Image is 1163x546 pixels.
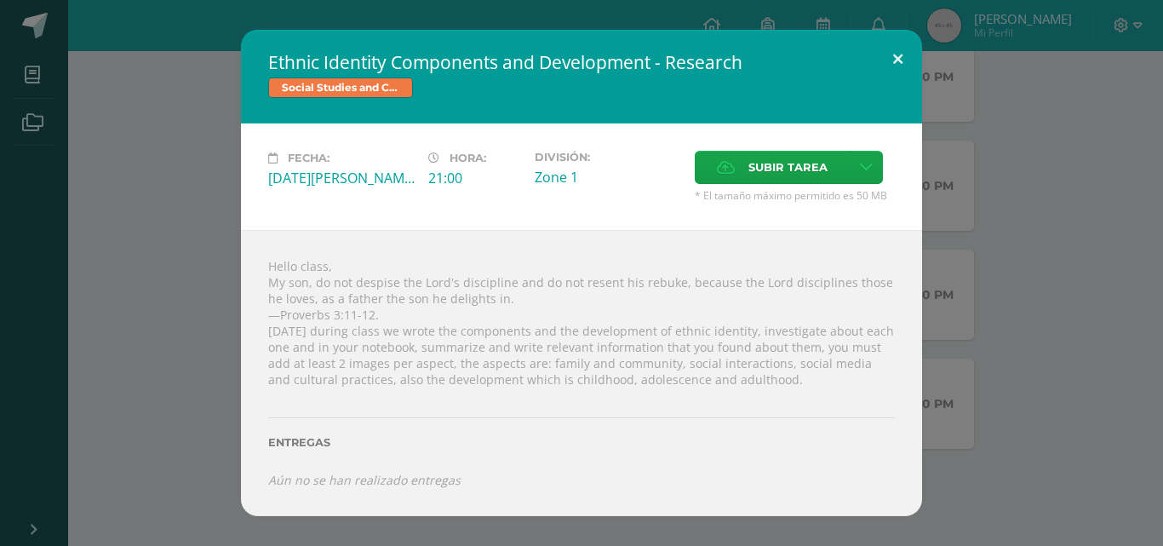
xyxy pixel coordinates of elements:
[241,230,922,515] div: Hello class, My son, do not despise the Lord's discipline and do not resent his rebuke, because t...
[268,169,415,187] div: [DATE][PERSON_NAME]
[535,168,681,187] div: Zone 1
[288,152,329,164] span: Fecha:
[268,78,413,98] span: Social Studies and Civics II
[748,152,828,183] span: Subir tarea
[874,30,922,88] button: Close (Esc)
[268,50,895,74] h2: Ethnic Identity Components and Development - Research
[268,436,895,449] label: Entregas
[428,169,521,187] div: 21:00
[695,188,895,203] span: * El tamaño máximo permitido es 50 MB
[450,152,486,164] span: Hora:
[535,151,681,164] label: División:
[268,472,461,488] i: Aún no se han realizado entregas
